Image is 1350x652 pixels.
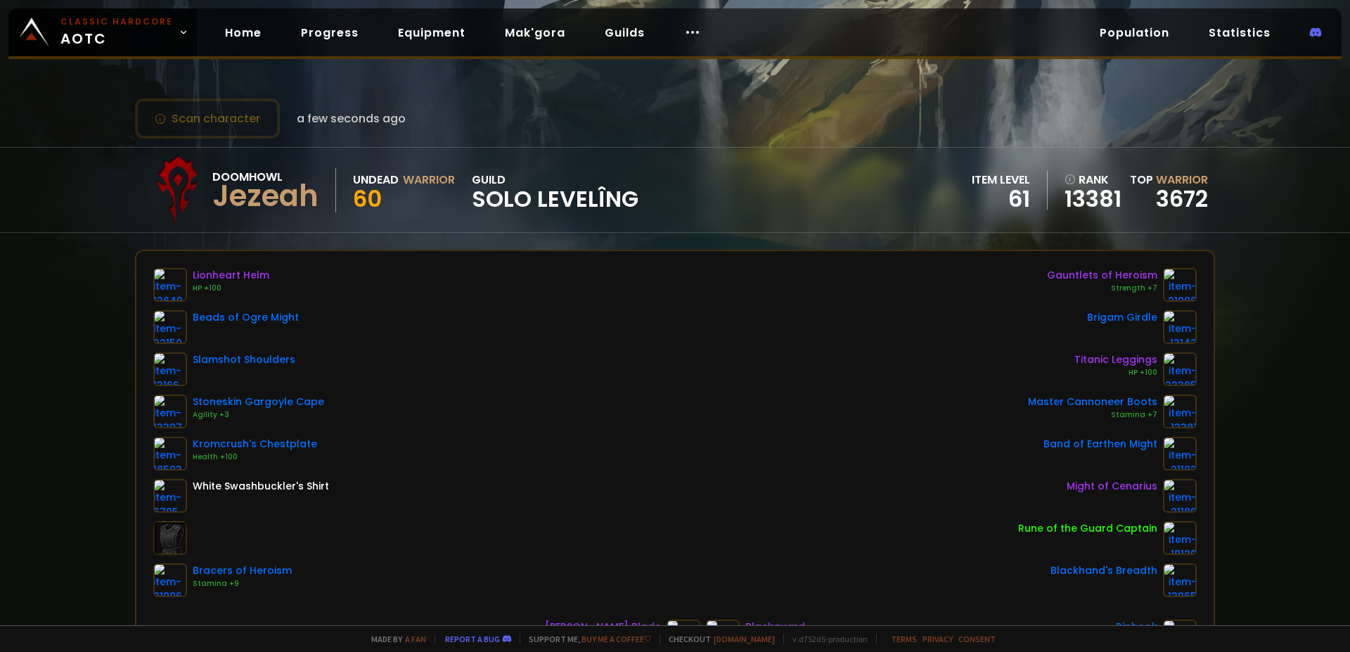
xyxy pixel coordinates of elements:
[520,634,651,644] span: Support me,
[153,310,187,344] img: item-22150
[405,634,426,644] a: a fan
[193,452,317,463] div: Health +100
[1163,310,1197,344] img: item-13142
[153,352,187,386] img: item-13166
[363,634,426,644] span: Made by
[472,171,638,210] div: guild
[1130,171,1208,188] div: Top
[60,15,173,49] span: AOTC
[193,563,292,578] div: Bracers of Heroism
[1065,171,1121,188] div: rank
[193,310,299,325] div: Beads of Ogre Might
[891,634,917,644] a: Terms
[193,395,324,409] div: Stoneskin Gargoyle Cape
[290,18,370,47] a: Progress
[193,352,295,367] div: Slamshot Shoulders
[212,186,319,207] div: Jezeah
[1163,268,1197,302] img: item-21998
[1088,18,1181,47] a: Population
[193,409,324,421] div: Agility +3
[1197,18,1282,47] a: Statistics
[1028,395,1157,409] div: Master Cannoneer Boots
[1156,183,1208,215] a: 3672
[922,634,953,644] a: Privacy
[472,188,638,210] span: Solo Levelîng
[193,283,269,294] div: HP +100
[581,634,651,644] a: Buy me a coffee
[1074,367,1157,378] div: HP +100
[1163,563,1197,597] img: item-13965
[193,437,317,452] div: Kromcrush's Chestplate
[353,171,399,188] div: Undead
[714,634,775,644] a: [DOMAIN_NAME]
[403,171,455,188] div: Warrior
[1163,521,1197,555] img: item-19120
[193,479,329,494] div: White Swashbuckler's Shirt
[1074,352,1157,367] div: Titanic Leggings
[1163,395,1197,428] img: item-13381
[745,620,805,634] div: Blackguard
[135,98,280,139] button: Scan character
[60,15,173,28] small: Classic Hardcore
[193,268,269,283] div: Lionheart Helm
[193,578,292,589] div: Stamina +9
[958,634,996,644] a: Consent
[1067,479,1157,494] div: Might of Cenarius
[1047,283,1157,294] div: Strength +7
[1087,310,1157,325] div: Brigam Girdle
[353,183,382,215] span: 60
[153,437,187,471] img: item-18503
[153,479,187,513] img: item-6795
[1047,268,1157,283] div: Gauntlets of Heroism
[214,18,273,47] a: Home
[494,18,577,47] a: Mak'gora
[1116,620,1157,634] div: Riphook
[1156,172,1208,188] span: Warrior
[972,171,1030,188] div: item level
[1163,479,1197,513] img: item-21189
[153,395,187,428] img: item-13397
[1018,521,1157,536] div: Rune of the Guard Captain
[8,8,197,56] a: Classic HardcoreAOTC
[153,268,187,302] img: item-12640
[1043,437,1157,452] div: Band of Earthen Might
[593,18,656,47] a: Guilds
[972,188,1030,210] div: 61
[1065,188,1121,210] a: 13381
[1163,352,1197,386] img: item-22385
[297,110,406,127] span: a few seconds ago
[1163,437,1197,471] img: item-21182
[1028,409,1157,421] div: Stamina +7
[545,620,661,634] div: [PERSON_NAME] Blade
[212,168,319,186] div: Doomhowl
[660,634,775,644] span: Checkout
[783,634,868,644] span: v. d752d5 - production
[1050,563,1157,578] div: Blackhand's Breadth
[153,563,187,597] img: item-21996
[445,634,500,644] a: Report a bug
[387,18,477,47] a: Equipment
